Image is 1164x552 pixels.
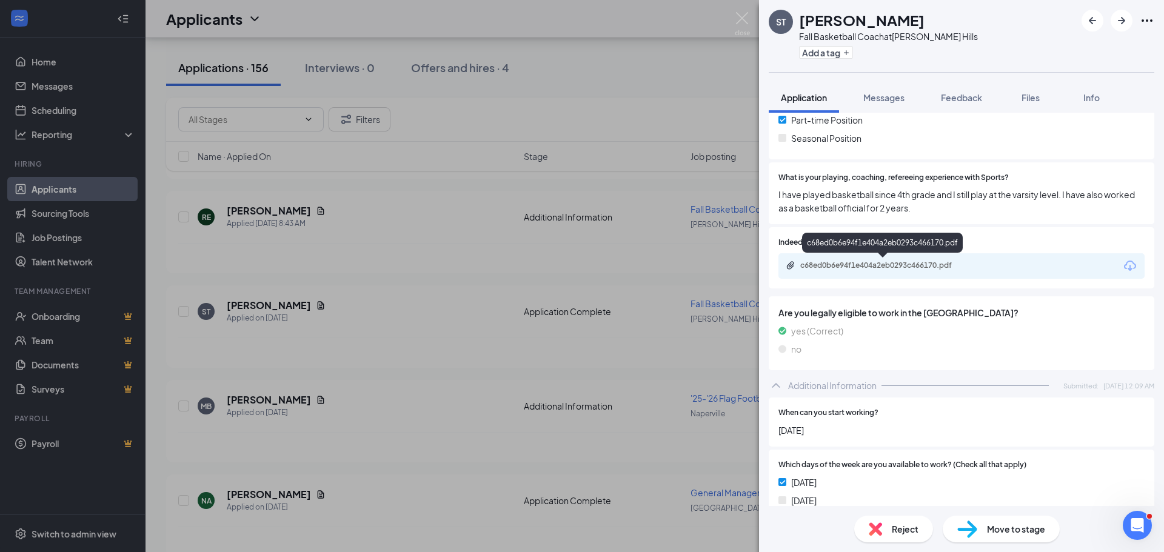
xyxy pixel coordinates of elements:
[941,92,982,103] span: Feedback
[987,522,1045,536] span: Move to stage
[778,424,1145,437] span: [DATE]
[1140,13,1154,28] svg: Ellipses
[778,306,1145,319] span: Are you legally eligible to work in the [GEOGRAPHIC_DATA]?
[791,324,843,338] span: yes (Correct)
[1022,92,1040,103] span: Files
[1123,511,1152,540] iframe: Intercom live chat
[892,522,918,536] span: Reject
[791,113,863,127] span: Part-time Position
[776,16,786,28] div: ST
[1103,381,1154,391] span: [DATE] 12:09 AM
[788,379,877,391] div: Additional Information
[1082,10,1103,32] button: ArrowLeftNew
[1123,259,1137,273] svg: Download
[800,261,970,270] div: c68ed0b6e94f1e404a2eb0293c466170.pdf
[843,49,850,56] svg: Plus
[786,261,982,272] a: Paperclipc68ed0b6e94f1e404a2eb0293c466170.pdf
[791,342,801,356] span: no
[791,494,817,507] span: [DATE]
[1063,381,1099,391] span: Submitted:
[791,476,817,489] span: [DATE]
[799,10,925,30] h1: [PERSON_NAME]
[778,188,1145,214] span: I have played basketball since 4th grade and I still play at the varsity level. I have also worke...
[802,233,963,253] div: c68ed0b6e94f1e404a2eb0293c466170.pdf
[799,46,853,59] button: PlusAdd a tag
[1083,92,1100,103] span: Info
[781,92,827,103] span: Application
[1114,13,1129,28] svg: ArrowRight
[1085,13,1100,28] svg: ArrowLeftNew
[786,261,795,270] svg: Paperclip
[769,378,783,393] svg: ChevronUp
[778,237,832,248] span: Indeed Resume
[799,30,978,42] div: Fall Basketball Coach at [PERSON_NAME] Hills
[778,407,878,419] span: When can you start working?
[863,92,905,103] span: Messages
[778,172,1009,184] span: What is your playing, coaching, refereeing experience with Sports?
[791,131,861,145] span: Seasonal Position
[1111,10,1132,32] button: ArrowRight
[778,459,1026,471] span: Which days of the week are you available to work? (Check all that apply)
